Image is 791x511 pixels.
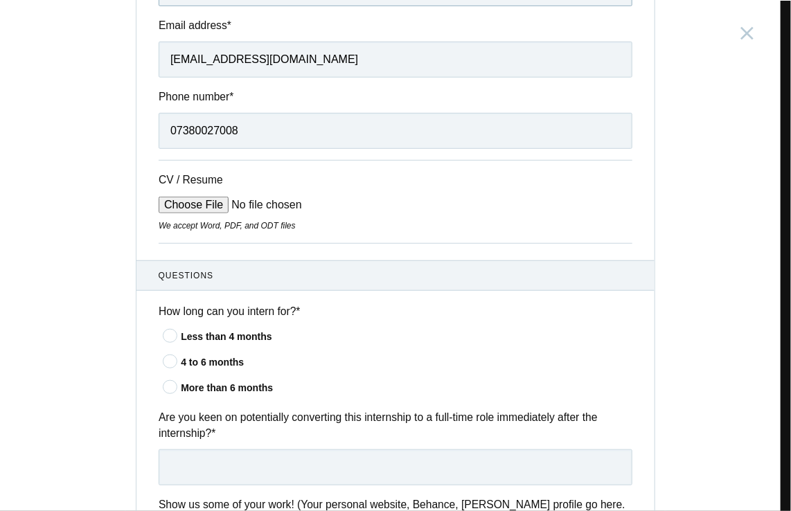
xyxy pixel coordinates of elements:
[159,269,633,282] span: Questions
[181,355,632,370] div: 4 to 6 months
[159,89,632,105] label: Phone number
[181,330,632,344] div: Less than 4 months
[159,172,263,188] label: CV / Resume
[159,303,632,319] label: How long can you intern for?
[181,381,632,395] div: More than 6 months
[159,17,632,33] label: Email address
[159,219,632,232] div: We accept Word, PDF, and ODT files
[159,409,632,442] label: Are you keen on potentially converting this internship to a full-time role immediately after the ...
